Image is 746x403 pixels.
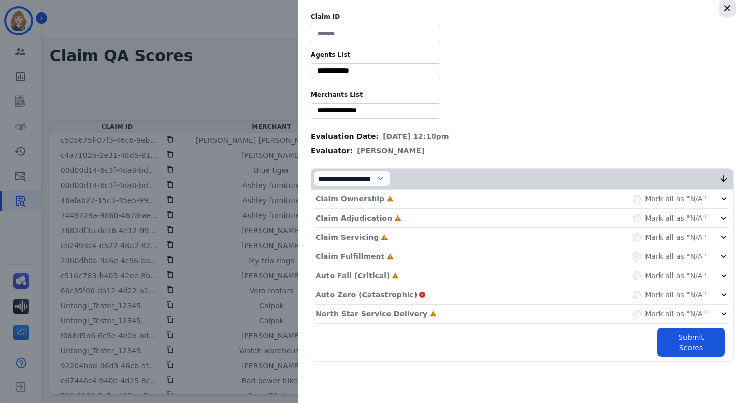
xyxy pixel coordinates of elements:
label: Mark all as "N/A" [645,232,706,242]
ul: selected options [313,105,438,116]
div: Evaluator: [311,146,734,156]
label: Mark all as "N/A" [645,270,706,281]
label: Mark all as "N/A" [645,194,706,204]
label: Claim ID [311,12,734,21]
div: Evaluation Date: [311,131,734,141]
label: Mark all as "N/A" [645,309,706,319]
label: Mark all as "N/A" [645,251,706,262]
label: Merchants List [311,91,734,99]
span: [DATE] 12:10pm [383,131,449,141]
p: Auto Zero (Catastrophic) [315,290,417,300]
p: Claim Servicing [315,232,379,242]
p: Claim Fulfillment [315,251,384,262]
p: North Star Service Delivery [315,309,427,319]
label: Agents List [311,51,734,59]
p: Claim Ownership [315,194,384,204]
label: Mark all as "N/A" [645,290,706,300]
p: Auto Fail (Critical) [315,270,390,281]
ul: selected options [313,65,438,76]
label: Mark all as "N/A" [645,213,706,223]
p: Claim Adjudication [315,213,392,223]
span: [PERSON_NAME] [357,146,424,156]
button: Submit Scores [657,328,725,357]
